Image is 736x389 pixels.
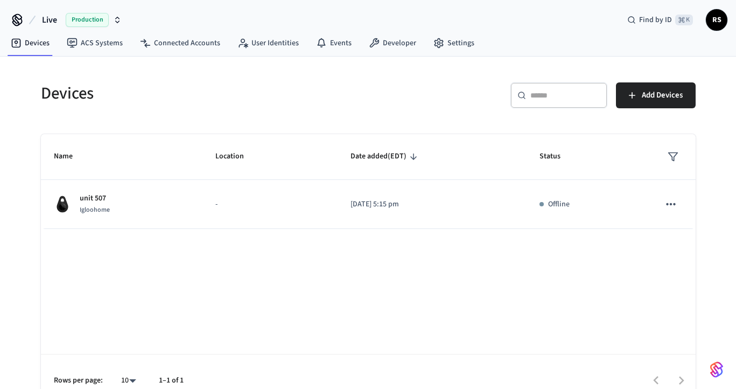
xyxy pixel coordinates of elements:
span: Name [54,148,87,165]
span: Status [539,148,574,165]
h5: Devices [41,82,362,105]
div: 10 [116,373,142,388]
img: igloohome_igke [54,196,71,213]
p: 1–1 of 1 [159,375,184,386]
p: unit 507 [80,193,110,204]
a: Events [307,33,360,53]
span: RS [707,10,726,30]
span: Add Devices [642,88,683,102]
p: Rows per page: [54,375,103,386]
a: Settings [425,33,483,53]
span: Location [215,148,258,165]
p: Offline [548,199,570,210]
a: Connected Accounts [131,33,229,53]
span: Live [42,13,57,26]
button: Add Devices [616,82,696,108]
span: Production [66,13,109,27]
span: ⌘ K [675,15,693,25]
a: ACS Systems [58,33,131,53]
span: Igloohome [80,205,110,214]
img: SeamLogoGradient.69752ec5.svg [710,361,723,378]
a: Devices [2,33,58,53]
a: Developer [360,33,425,53]
div: Find by ID⌘ K [619,10,702,30]
a: User Identities [229,33,307,53]
span: Find by ID [639,15,672,25]
p: [DATE] 5:15 pm [351,199,514,210]
p: - [215,199,325,210]
span: Date added(EDT) [351,148,420,165]
table: sticky table [41,134,696,229]
button: RS [706,9,727,31]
